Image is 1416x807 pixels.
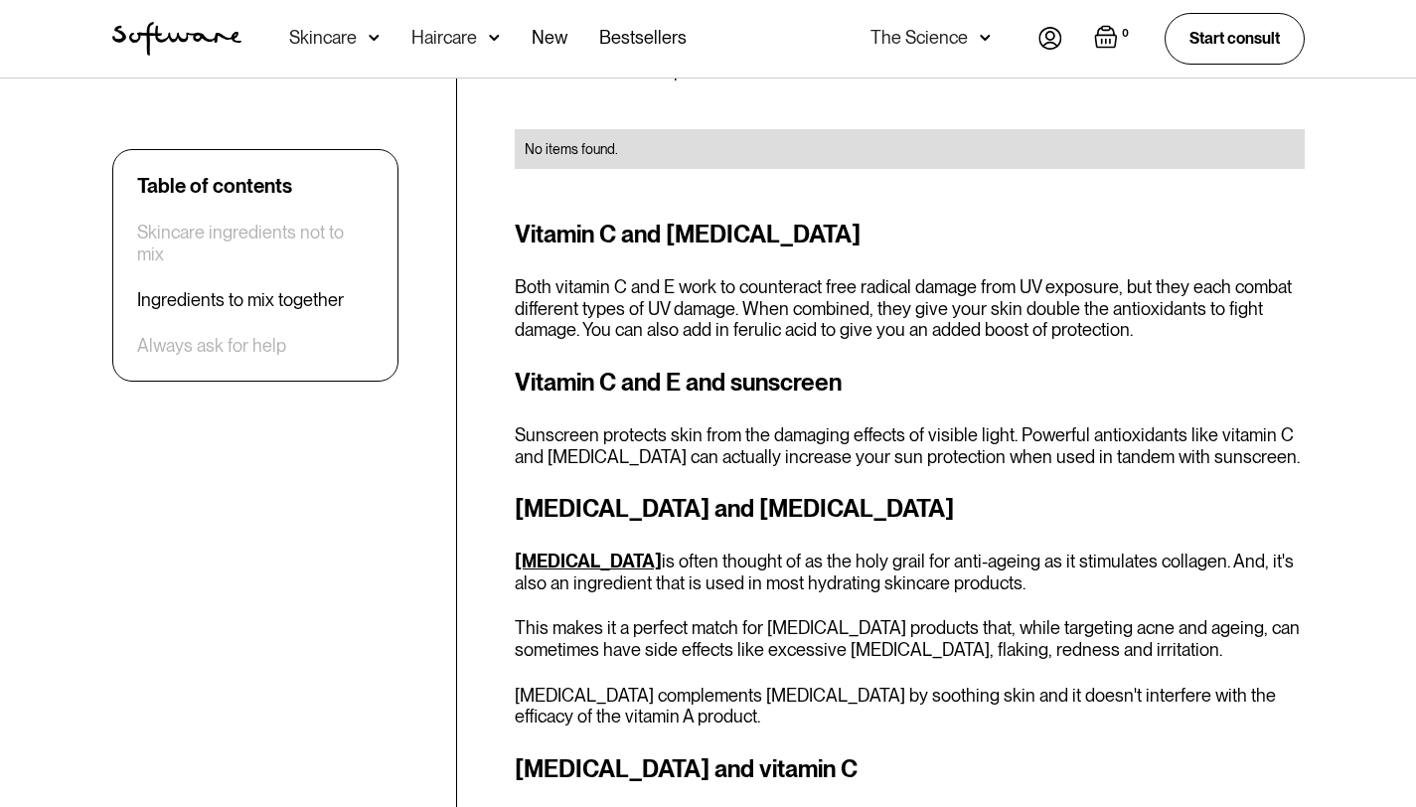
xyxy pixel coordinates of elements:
[515,491,1305,527] h3: [MEDICAL_DATA] and [MEDICAL_DATA]
[515,365,1305,401] h3: Vitamin C and E and sunscreen
[515,551,1305,593] p: is often thought of as the holy grail for anti-ageing as it stimulates collagen. And, it's also a...
[137,289,344,311] a: Ingredients to mix together
[489,28,500,48] img: arrow down
[112,22,241,56] a: home
[411,28,477,48] div: Haircare
[870,28,968,48] div: The Science
[137,174,292,198] div: Table of contents
[1118,25,1133,43] div: 0
[515,754,858,783] strong: [MEDICAL_DATA] and vitamin C
[369,28,380,48] img: arrow down
[980,28,991,48] img: arrow down
[1094,25,1133,53] a: Open empty cart
[515,551,662,571] a: [MEDICAL_DATA]
[137,335,286,357] a: Always ask for help
[1165,13,1305,64] a: Start consult
[515,217,1305,252] h3: Vitamin C and [MEDICAL_DATA]
[289,28,357,48] div: Skincare
[137,222,374,264] a: Skincare ingredients not to mix
[515,276,1305,341] p: Both vitamin C and E work to counteract free radical damage from UV exposure, but they each comba...
[515,424,1305,467] p: Sunscreen protects skin from the damaging effects of visible light. Powerful antioxidants like vi...
[112,22,241,56] img: Software Logo
[515,617,1305,660] p: This makes it a perfect match for [MEDICAL_DATA] products that, while targeting acne and ageing, ...
[525,139,1295,159] div: No items found.
[515,685,1305,727] p: [MEDICAL_DATA] complements [MEDICAL_DATA] by soothing skin and it doesn't interfere with the effi...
